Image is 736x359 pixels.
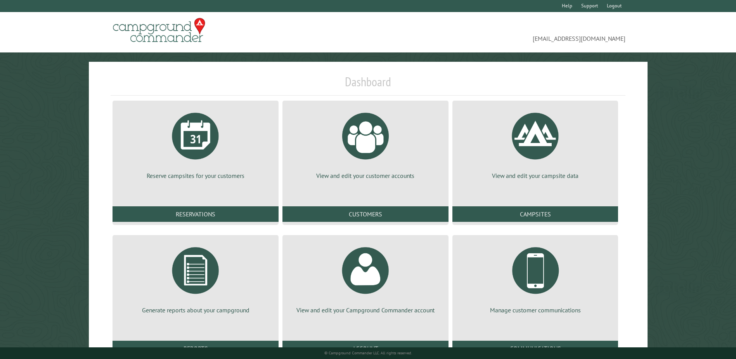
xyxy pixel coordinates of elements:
[113,206,279,222] a: Reservations
[292,107,439,180] a: View and edit your customer accounts
[462,171,609,180] p: View and edit your campsite data
[292,171,439,180] p: View and edit your customer accounts
[111,74,625,96] h1: Dashboard
[462,107,609,180] a: View and edit your campsite data
[122,171,269,180] p: Reserve campsites for your customers
[122,241,269,314] a: Generate reports about your campground
[292,241,439,314] a: View and edit your Campground Commander account
[111,15,208,45] img: Campground Commander
[292,306,439,314] p: View and edit your Campground Commander account
[282,206,449,222] a: Customers
[462,241,609,314] a: Manage customer communications
[113,341,279,356] a: Reports
[122,107,269,180] a: Reserve campsites for your customers
[368,21,625,43] span: [EMAIL_ADDRESS][DOMAIN_NAME]
[282,341,449,356] a: Account
[324,350,412,356] small: © Campground Commander LLC. All rights reserved.
[462,306,609,314] p: Manage customer communications
[452,341,618,356] a: Communications
[452,206,618,222] a: Campsites
[122,306,269,314] p: Generate reports about your campground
